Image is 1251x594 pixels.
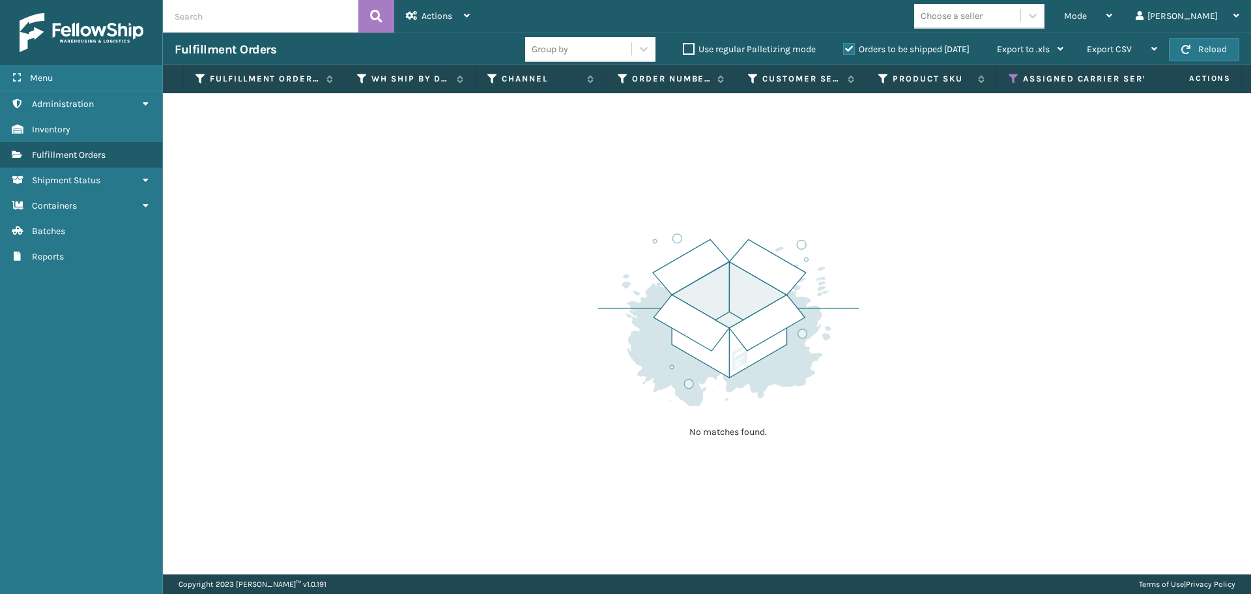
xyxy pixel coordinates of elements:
[1148,68,1239,89] span: Actions
[921,9,983,23] div: Choose a seller
[32,226,65,237] span: Batches
[1023,73,1198,85] label: Assigned Carrier Service
[371,73,450,85] label: WH Ship By Date
[502,73,581,85] label: Channel
[1087,44,1132,55] span: Export CSV
[893,73,971,85] label: Product SKU
[422,10,452,22] span: Actions
[762,73,841,85] label: Customer Service Order Number
[32,124,70,135] span: Inventory
[1139,580,1184,589] a: Terms of Use
[179,574,326,594] p: Copyright 2023 [PERSON_NAME]™ v 1.0.191
[532,42,568,56] div: Group by
[1169,38,1239,61] button: Reload
[1064,10,1087,22] span: Mode
[175,42,276,57] h3: Fulfillment Orders
[32,175,100,186] span: Shipment Status
[1139,574,1235,594] div: |
[32,149,106,160] span: Fulfillment Orders
[32,251,64,262] span: Reports
[1186,580,1235,589] a: Privacy Policy
[632,73,711,85] label: Order Number
[683,44,816,55] label: Use regular Palletizing mode
[30,72,53,83] span: Menu
[997,44,1050,55] span: Export to .xls
[32,98,94,110] span: Administration
[20,13,143,52] img: logo
[32,200,77,211] span: Containers
[210,73,320,85] label: Fulfillment Order Id
[843,44,970,55] label: Orders to be shipped [DATE]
